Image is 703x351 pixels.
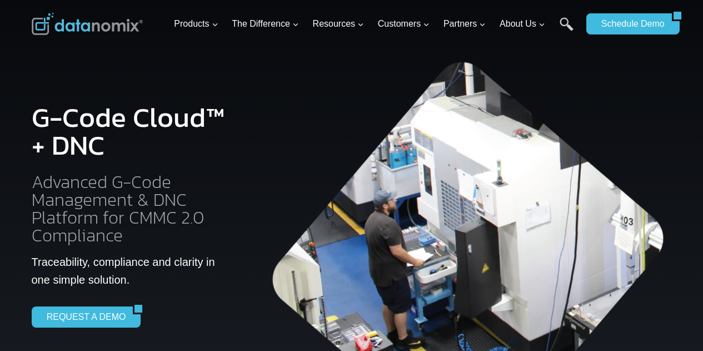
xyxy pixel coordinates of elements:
span: The Difference [232,17,299,31]
span: Partners [443,17,486,31]
p: Traceability, compliance and clarity in one simple solution. [32,253,230,289]
a: Search [560,17,574,42]
a: Schedule Demo [586,13,672,34]
img: Datanomix [32,13,143,35]
h2: Advanced G-Code Management & DNC Platform for CMMC 2.0 Compliance [32,173,230,244]
span: Products [174,17,218,31]
nav: Primary Navigation [169,6,581,42]
a: REQUEST A DEMO [32,306,133,328]
span: About Us [500,17,545,31]
h1: G-Code Cloud™ + DNC [32,103,230,159]
span: Customers [378,17,430,31]
span: Resources [313,17,364,31]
